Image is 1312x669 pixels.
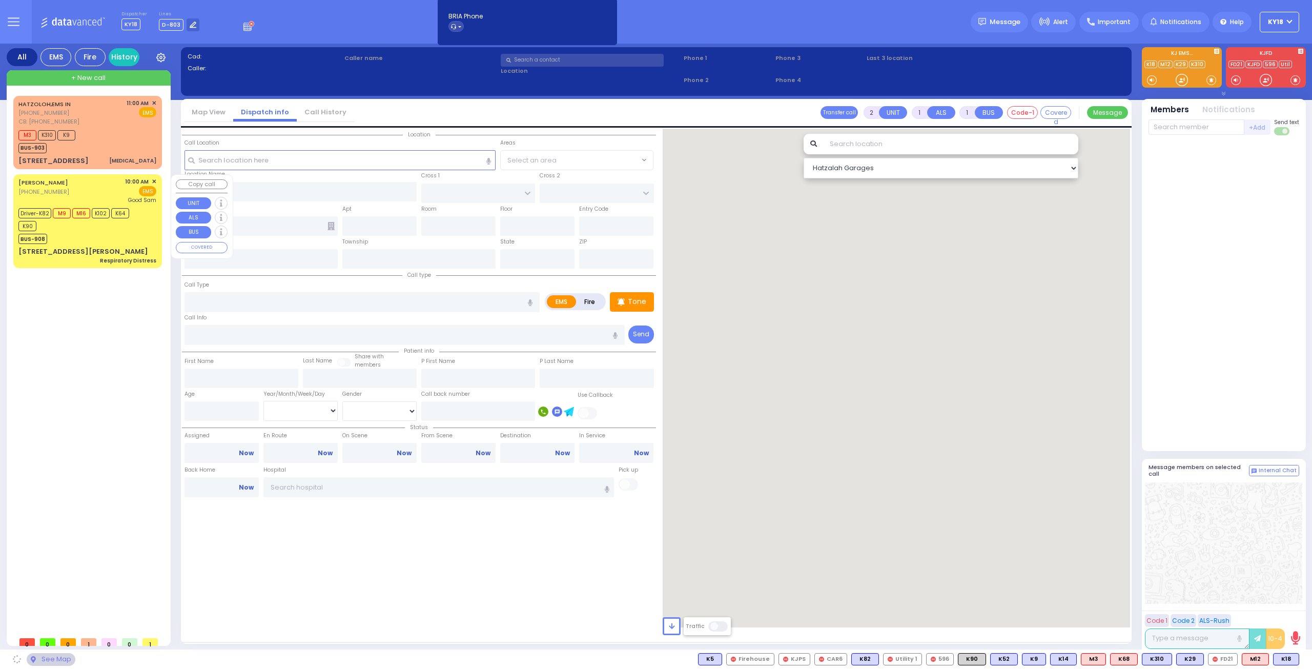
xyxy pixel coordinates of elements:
div: BLS [1142,653,1172,665]
div: K5 [698,653,722,665]
span: K64 [111,208,129,218]
button: ALS [927,106,955,119]
span: Help [1230,17,1244,27]
a: K310 [1189,60,1205,68]
label: Traffic [686,622,704,630]
div: [MEDICAL_DATA] [109,157,156,165]
label: Caller name [344,54,498,63]
button: Send [628,326,654,343]
button: Covered [1040,106,1071,119]
a: Now [239,449,254,458]
button: Transfer call [821,106,858,119]
span: Phone 3 [775,54,864,63]
label: Hospital [263,466,286,474]
label: P Last Name [540,357,573,366]
a: KJFD [1245,60,1262,68]
span: 0 [122,638,137,646]
button: Message [1087,106,1128,119]
img: message.svg [978,18,986,26]
a: M12 [1158,60,1173,68]
label: Apt [342,205,352,213]
span: Select an area [507,155,557,166]
a: K29 [1174,60,1188,68]
a: Now [555,449,570,458]
label: Call Location [184,139,219,147]
div: ALS [1110,653,1138,665]
a: 596 [1263,60,1278,68]
div: K310 [1142,653,1172,665]
button: UNIT [879,106,907,119]
label: KJ EMS... [1142,51,1222,58]
div: Utility 1 [883,653,922,665]
input: Search location here [184,150,496,170]
label: In Service [579,432,653,440]
div: BLS [851,653,879,665]
button: Code-1 [1007,106,1038,119]
span: 1 [142,638,158,646]
img: red-radio-icon.svg [1213,657,1218,662]
span: M9 [53,208,71,218]
span: Phone 1 [684,54,772,63]
label: Destination [500,432,575,440]
label: First Name [184,357,214,366]
label: From Scene [421,432,496,440]
label: Age [184,390,195,398]
div: K90 [958,653,986,665]
div: K14 [1050,653,1077,665]
a: Map View [184,107,233,117]
div: Firehouse [726,653,774,665]
label: Call Type [184,281,209,289]
span: Other building occupants [327,222,335,230]
div: Respiratory Distress [100,257,156,265]
span: BUS-908 [18,234,47,244]
img: Logo [40,15,109,28]
span: Send text [1274,118,1299,126]
div: Year/Month/Week/Day [263,390,338,398]
button: BUS [176,226,211,238]
label: Entry Code [579,205,608,213]
span: Location [403,131,436,138]
span: Driver-K82 [18,208,51,218]
div: Fire [75,48,106,66]
label: Cross 2 [540,172,560,180]
a: Dispatch info [233,107,297,117]
span: D-803 [159,19,183,31]
div: K82 [851,653,879,665]
span: K102 [92,208,110,218]
span: KY18 [121,18,140,30]
label: Call Info [184,314,207,322]
a: Now [239,483,254,492]
span: K9 [57,130,75,140]
div: K29 [1176,653,1204,665]
span: BUS-903 [18,143,47,153]
label: On Scene [342,432,417,440]
input: Search member [1149,119,1244,135]
span: K310 [38,130,56,140]
span: ✕ [152,99,156,108]
span: Status [405,423,433,431]
span: K90 [18,221,36,231]
button: Copy call [176,179,228,189]
span: CB: [PHONE_NUMBER] [18,117,79,126]
div: K9 [1022,653,1046,665]
span: M16 [72,208,90,218]
input: Search location [823,134,1079,154]
p: Tone [628,296,646,307]
button: ALS [176,212,211,224]
span: 0 [40,638,55,646]
button: COVERED [176,242,228,253]
label: KJFD [1226,51,1306,58]
span: Patient info [399,347,439,355]
div: BLS [1050,653,1077,665]
button: Internal Chat [1249,465,1299,476]
span: members [355,361,381,369]
a: Now [476,449,490,458]
img: red-radio-icon.svg [783,657,788,662]
label: Dispatcher [121,11,147,17]
span: 10:00 AM [125,178,149,186]
label: Location Name [184,170,225,178]
span: Message [990,17,1020,27]
div: [STREET_ADDRESS][PERSON_NAME] [18,247,148,257]
button: Code 2 [1171,614,1196,627]
label: Caller: [188,64,341,73]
